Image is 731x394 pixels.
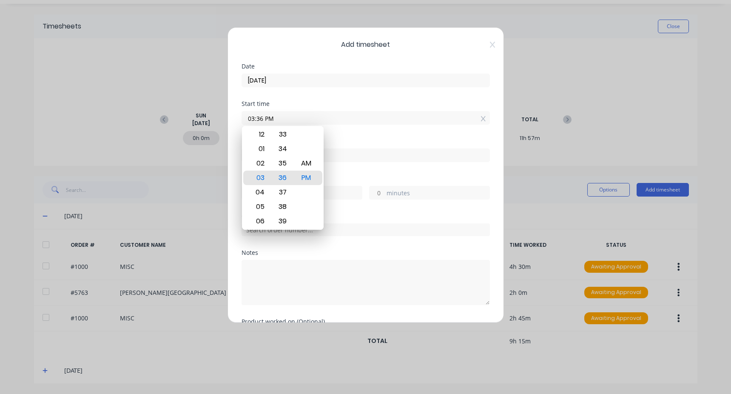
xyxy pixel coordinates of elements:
div: Minute [271,126,294,230]
div: Product worked on (Optional) [242,319,490,325]
input: 0 [370,186,384,199]
div: 05 [249,200,270,214]
div: 04 [249,185,270,200]
label: minutes [387,188,489,199]
div: Finish time [242,138,490,144]
div: Order # [242,213,490,219]
div: 02 [249,156,270,171]
div: 03 [249,171,270,185]
div: 36 [272,171,293,185]
input: Search order number... [242,223,490,236]
div: Start time [242,101,490,107]
div: PM [296,171,316,185]
span: Add timesheet [242,40,490,50]
div: 06 [249,214,270,228]
div: 01 [249,142,270,156]
div: Hour [247,126,271,230]
div: 39 [272,214,293,228]
div: 33 [272,127,293,142]
div: 12 [249,127,270,142]
div: 38 [272,200,293,214]
div: 35 [272,156,293,171]
div: AM [296,156,316,171]
div: 34 [272,142,293,156]
div: Date [242,63,490,69]
div: Notes [242,250,490,256]
div: Hours worked [242,176,490,182]
div: 37 [272,185,293,200]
